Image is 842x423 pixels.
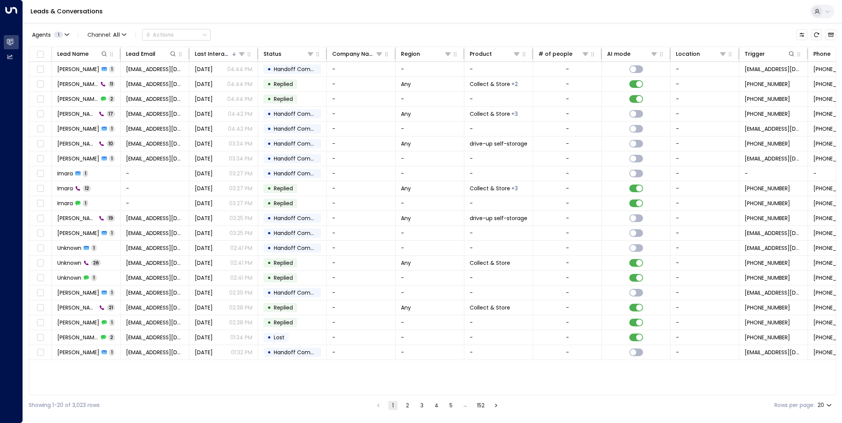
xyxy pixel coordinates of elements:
[113,32,120,38] span: All
[108,96,115,102] span: 2
[195,49,231,58] div: Last Interacted
[57,49,108,58] div: Lead Name
[464,330,533,345] td: -
[36,154,45,164] span: Toggle select row
[566,214,569,222] div: -
[121,181,189,196] td: -
[195,155,213,162] span: Yesterday
[36,273,45,283] span: Toggle select row
[327,211,396,225] td: -
[229,214,252,222] p: 03:25 PM
[57,95,99,103] span: Stephanie Simon
[671,300,739,315] td: -
[29,29,72,40] button: Agents1
[566,199,569,207] div: -
[671,345,739,360] td: -
[401,49,420,58] div: Region
[195,110,213,118] span: Yesterday
[671,166,739,181] td: -
[511,80,518,88] div: Drop & Store,drive-up self-storage
[327,226,396,240] td: -
[36,79,45,89] span: Toggle select row
[36,94,45,104] span: Toggle select row
[446,401,456,410] button: Go to page 5
[126,95,184,103] span: steph.simon@me.com
[745,274,790,282] span: +447761136542
[671,315,739,330] td: -
[327,256,396,270] td: -
[332,49,383,58] div: Company Name
[36,258,45,268] span: Toggle select row
[145,31,174,38] div: Actions
[126,289,184,297] span: will.moody77@gmail.com
[267,227,271,240] div: •
[470,185,510,192] span: Collect & Store
[327,241,396,255] td: -
[797,29,807,40] button: Customize
[745,80,790,88] span: +16462695939
[396,122,464,136] td: -
[195,185,213,192] span: Yesterday
[121,166,189,181] td: -
[566,110,569,118] div: -
[745,214,790,222] span: +447879400405
[229,289,252,297] p: 02:39 PM
[36,229,45,238] span: Toggle select row
[511,185,518,192] div: Drop & Store,drive-up self-storage,drive-up self-storage-
[813,49,831,58] div: Phone
[745,199,790,207] span: +17804817755
[126,80,184,88] span: steph.simon@me.com
[671,285,739,300] td: -
[396,226,464,240] td: -
[109,125,115,132] span: 1
[267,256,271,269] div: •
[267,182,271,195] div: •
[91,259,101,266] span: 26
[274,155,328,162] span: Handoff Completed
[230,274,252,282] p: 02:41 PM
[267,63,271,76] div: •
[396,330,464,345] td: -
[607,49,630,58] div: AI mode
[566,244,569,252] div: -
[464,166,533,181] td: -
[745,95,790,103] span: +16462695939
[671,136,739,151] td: -
[538,49,589,58] div: # of people
[464,226,533,240] td: -
[464,315,533,330] td: -
[227,65,252,73] p: 04:44 PM
[263,49,281,58] div: Status
[745,244,802,252] span: timoneymmersleikey@gmail.com
[54,32,63,38] span: 1
[464,271,533,285] td: -
[274,95,293,103] span: Replied
[396,62,464,76] td: -
[57,49,89,58] div: Lead Name
[739,166,808,181] td: -
[671,151,739,166] td: -
[267,197,271,210] div: •
[396,196,464,211] td: -
[464,122,533,136] td: -
[566,80,569,88] div: -
[57,140,97,147] span: Matt Stevenson
[83,170,88,177] span: 1
[671,330,739,345] td: -
[401,49,452,58] div: Region
[671,122,739,136] td: -
[267,137,271,150] div: •
[57,185,73,192] span: Imara
[327,271,396,285] td: -
[36,243,45,253] span: Toggle select row
[229,170,252,177] p: 03:27 PM
[32,32,51,37] span: Agents
[745,259,790,267] span: +447761136542
[57,155,99,162] span: Matt Stevenson
[57,214,97,222] span: Matt Stevenson
[108,81,115,87] span: 11
[745,229,802,237] span: Matt.Stevenson93@gmail.com
[195,274,213,282] span: Yesterday
[745,140,790,147] span: +447879400405
[57,125,99,133] span: Stephanie Simon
